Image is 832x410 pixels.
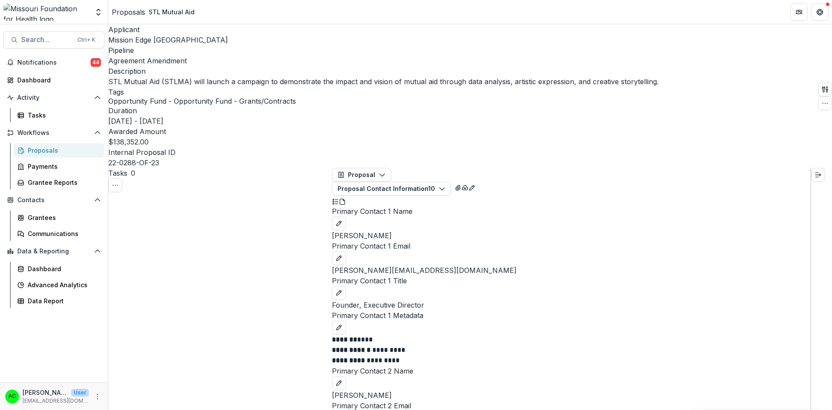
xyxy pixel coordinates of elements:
[112,6,198,18] nav: breadcrumb
[3,56,104,69] button: Notifications44
[108,178,122,192] button: Toggle View Cancelled Tasks
[468,182,475,192] button: Edit as form
[14,159,104,174] a: Payments
[8,394,16,399] div: Alyssa Curran
[71,389,89,397] p: User
[17,94,91,102] span: Activity
[790,3,808,21] button: Partners
[108,66,659,76] p: Description
[332,366,810,376] p: Primary Contact 2 Name
[14,226,104,241] a: Communications
[92,3,104,21] button: Open entity switcher
[108,105,659,116] p: Duration
[17,75,97,85] div: Dashboard
[28,280,97,289] div: Advanced Analytics
[108,157,159,168] p: 22-0288-OF-23
[28,296,97,305] div: Data Report
[339,196,346,206] button: PDF view
[149,7,195,16] div: STL Mutual Aid
[28,213,97,222] div: Grantees
[108,87,659,97] p: Tags
[332,286,346,300] button: edit
[23,397,89,405] p: [EMAIL_ADDRESS][DOMAIN_NAME]
[28,178,97,187] div: Grantee Reports
[14,143,104,157] a: Proposals
[332,300,810,310] p: Founder, Executive Director
[332,321,346,335] button: edit
[3,126,104,140] button: Open Workflows
[3,91,104,105] button: Open Activity
[332,182,451,196] button: Proposal Contact Information10
[332,241,810,251] p: Primary Contact 1 Email
[108,116,163,126] p: [DATE] - [DATE]
[28,229,97,238] div: Communications
[3,244,104,258] button: Open Data & Reporting
[28,146,97,155] div: Proposals
[91,58,101,67] span: 44
[3,193,104,207] button: Open Contacts
[17,129,91,137] span: Workflows
[108,137,149,147] p: $138,352.00
[108,97,296,105] span: Opportunity Fund - Opportunity Fund - Grants/Contracts
[3,3,89,21] img: Missouri Foundation for Health logo
[332,216,346,230] button: edit
[332,196,339,206] button: Plaintext view
[14,278,104,292] a: Advanced Analytics
[14,108,104,122] a: Tasks
[108,168,127,178] h3: Tasks
[332,251,346,265] button: edit
[332,230,810,241] p: [PERSON_NAME]
[112,7,145,17] a: Proposals
[14,210,104,225] a: Grantees
[21,36,72,44] span: Search...
[14,262,104,276] a: Dashboard
[332,206,810,216] p: Primary Contact 1 Name
[108,45,659,56] p: Pipeline
[108,126,659,137] p: Awarded Amount
[811,168,825,182] button: Expand right
[3,73,104,87] a: Dashboard
[332,266,517,275] a: [PERSON_NAME][EMAIL_ADDRESS][DOMAIN_NAME]
[92,391,103,402] button: More
[76,35,97,45] div: Ctrl + K
[108,147,659,157] p: Internal Proposal ID
[108,76,659,87] p: STL Mutual Aid (STLMA) will launch a campaign to demonstrate the impact and vision of mutual aid ...
[108,56,187,66] p: Agreement Amendment
[131,169,135,177] span: 0
[3,31,104,49] button: Search...
[108,24,659,35] p: Applicant
[811,3,829,21] button: Get Help
[23,388,68,397] p: [PERSON_NAME]
[332,376,346,390] button: edit
[17,59,91,66] span: Notifications
[332,168,391,182] button: Proposal
[28,162,97,171] div: Payments
[14,175,104,190] a: Grantee Reports
[17,197,91,204] span: Contacts
[14,294,104,308] a: Data Report
[28,264,97,273] div: Dashboard
[108,36,228,44] a: Mission Edge [GEOGRAPHIC_DATA]
[332,390,810,400] p: [PERSON_NAME]
[332,276,810,286] p: Primary Contact 1 Title
[332,310,810,321] p: Primary Contact 1 Metadata
[455,182,461,192] button: View Attached Files
[28,111,97,120] div: Tasks
[17,248,91,255] span: Data & Reporting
